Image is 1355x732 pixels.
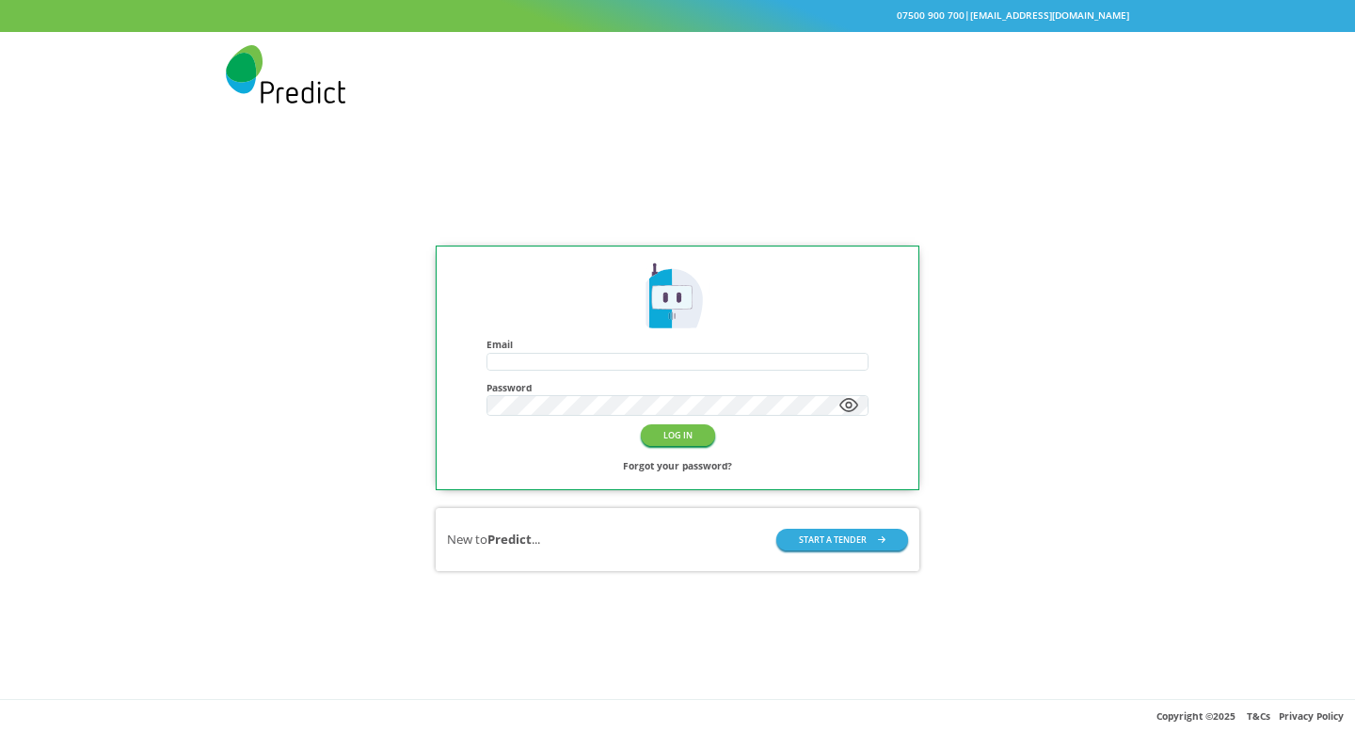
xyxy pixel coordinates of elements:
[1279,709,1344,723] a: Privacy Policy
[226,7,1129,24] div: |
[487,531,532,548] b: Predict
[897,8,964,22] a: 07500 900 700
[447,531,540,549] div: New to ...
[970,8,1129,22] a: [EMAIL_ADDRESS][DOMAIN_NAME]
[486,382,869,393] h4: Password
[486,339,869,350] h4: Email
[226,45,345,103] img: Predict Mobile
[776,529,908,550] button: START A TENDER
[1247,709,1270,723] a: T&Cs
[623,457,732,475] a: Forgot your password?
[641,261,714,334] img: Predict Mobile
[641,424,715,446] button: LOG IN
